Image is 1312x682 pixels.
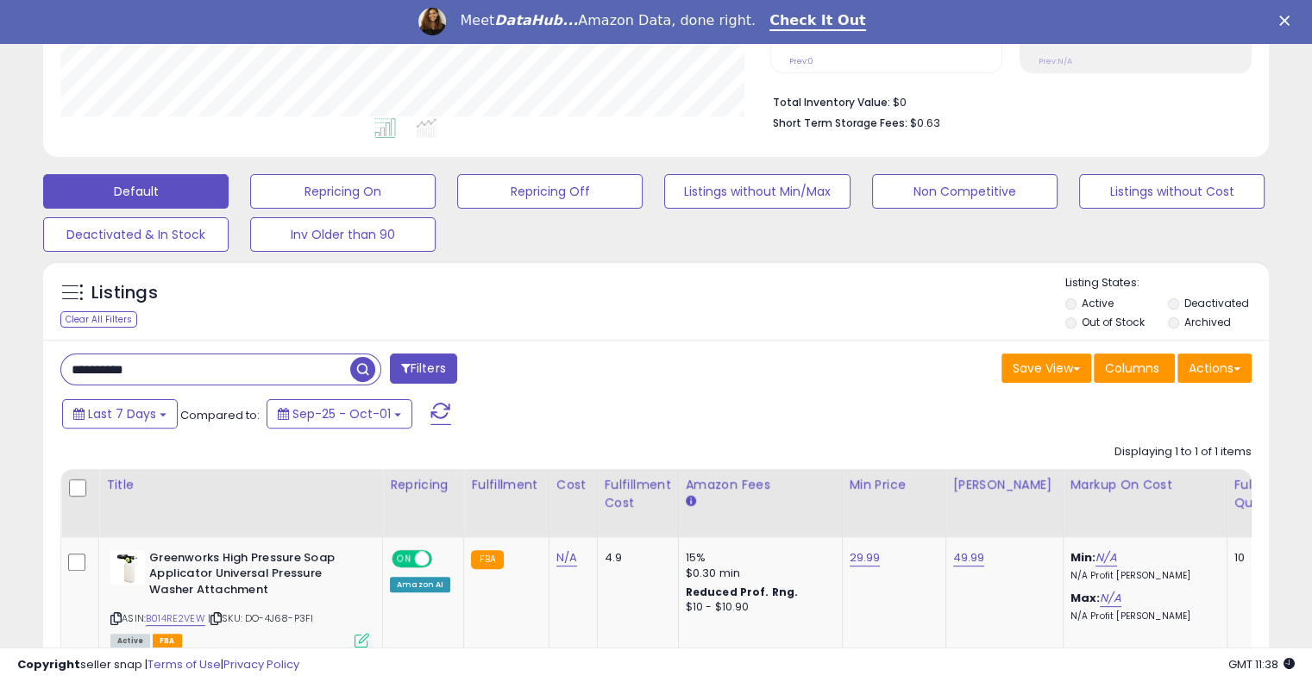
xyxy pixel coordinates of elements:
span: $0.63 [910,115,940,131]
label: Deactivated [1183,296,1248,310]
p: Listing States: [1065,275,1269,291]
b: Min: [1070,549,1096,566]
a: Check It Out [769,12,866,31]
label: Out of Stock [1082,315,1145,329]
span: Columns [1105,360,1159,377]
div: Repricing [390,476,456,494]
button: Filters [390,354,457,384]
div: Close [1279,16,1296,26]
small: FBA [471,550,503,569]
a: Privacy Policy [223,656,299,673]
div: Cost [556,476,590,494]
span: Sep-25 - Oct-01 [292,405,391,422]
div: Amazon Fees [686,476,835,494]
button: Listings without Min/Max [664,174,850,209]
button: Save View [1001,354,1091,383]
li: $0 [773,91,1239,111]
span: All listings currently available for purchase on Amazon [110,634,150,648]
a: N/A [556,549,577,566]
label: Archived [1183,315,1230,329]
div: [PERSON_NAME] [953,476,1056,494]
div: Fulfillment Cost [605,476,671,512]
button: Last 7 Days [62,399,178,429]
div: Displaying 1 to 1 of 1 items [1114,444,1252,460]
a: 49.99 [953,549,985,566]
div: Title [106,476,375,494]
b: Greenworks High Pressure Soap Applicator Universal Pressure Washer Attachment [149,550,359,603]
button: Listings without Cost [1079,174,1265,209]
b: Total Inventory Value: [773,95,890,109]
button: Repricing Off [457,174,643,209]
a: N/A [1095,549,1116,566]
strong: Copyright [17,656,80,673]
label: Active [1082,296,1114,310]
small: Prev: 0 [789,56,813,66]
div: seller snap | | [17,657,299,673]
button: Non Competitive [872,174,1058,209]
div: $0.30 min [686,566,829,581]
th: The percentage added to the cost of goods (COGS) that forms the calculator for Min & Max prices. [1063,469,1227,537]
a: 29.99 [850,549,881,566]
div: $10 - $10.90 [686,600,829,615]
img: Profile image for Georgie [418,8,446,35]
div: Min Price [850,476,938,494]
div: Fulfillment [471,476,541,494]
button: Default [43,174,229,209]
button: Columns [1094,354,1175,383]
div: Markup on Cost [1070,476,1220,494]
span: ON [393,551,415,566]
h5: Listings [91,281,158,305]
span: Last 7 Days [88,405,156,422]
button: Actions [1177,354,1252,383]
small: Amazon Fees. [686,494,696,510]
span: OFF [430,551,457,566]
div: Clear All Filters [60,311,137,328]
a: Terms of Use [148,656,221,673]
div: Meet Amazon Data, done right. [460,12,756,29]
a: B014RE2VEW [146,611,205,626]
div: Fulfillable Quantity [1234,476,1294,512]
a: N/A [1100,590,1121,607]
span: Compared to: [180,407,260,423]
p: N/A Profit [PERSON_NAME] [1070,610,1214,623]
button: Deactivated & In Stock [43,217,229,252]
b: Max: [1070,590,1101,606]
img: 31OR3UHn0wL._SL40_.jpg [110,550,145,585]
div: Amazon AI [390,577,450,592]
small: Prev: N/A [1039,56,1072,66]
div: ASIN: [110,550,369,646]
div: 10 [1234,550,1288,566]
span: FBA [153,634,182,648]
button: Inv Older than 90 [250,217,436,252]
div: 15% [686,550,829,566]
button: Repricing On [250,174,436,209]
b: Reduced Prof. Rng. [686,585,799,599]
span: 2025-10-9 11:38 GMT [1228,656,1295,673]
button: Sep-25 - Oct-01 [267,399,412,429]
span: | SKU: DO-4J68-P3FI [208,611,313,625]
div: 4.9 [605,550,665,566]
b: Short Term Storage Fees: [773,116,907,130]
i: DataHub... [494,12,578,28]
p: N/A Profit [PERSON_NAME] [1070,570,1214,582]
